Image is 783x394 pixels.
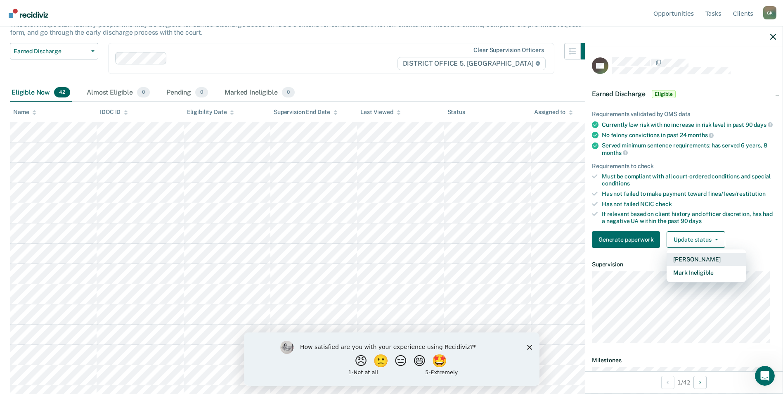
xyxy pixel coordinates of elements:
div: 1 / 42 [585,371,783,393]
iframe: Survey by Kim from Recidiviz [244,332,539,386]
div: Currently low risk with no increase in risk level in past 90 [602,121,776,128]
button: Generate paperwork [592,231,660,248]
button: Profile dropdown button [763,6,776,19]
div: If relevant based on client history and officer discretion, has had a negative UA within the past 90 [602,211,776,225]
p: This alert helps staff identify people who may be eligible for earned discharge based on IDOC’s c... [10,21,581,36]
div: Served minimum sentence requirements: has served 6 years, 8 [602,142,776,156]
dt: Supervision [592,261,776,268]
span: Eligible [652,90,675,98]
span: Earned Discharge [14,48,88,55]
span: months [602,150,628,156]
div: Dropdown Menu [667,249,746,282]
div: Pending [165,84,210,102]
span: days [754,121,772,128]
div: Supervision End Date [274,109,338,116]
div: Status [447,109,465,116]
div: Has not failed NCIC [602,201,776,208]
div: Requirements validated by OMS data [592,111,776,118]
span: 0 [282,87,295,98]
span: check [655,201,672,207]
span: 0 [137,87,150,98]
button: Update status [667,231,725,248]
div: Name [13,109,36,116]
div: Must be compliant with all court-ordered conditions and special [602,173,776,187]
iframe: Intercom live chat [755,366,775,386]
div: Eligibility Date [187,109,234,116]
span: 42 [54,87,70,98]
button: Mark Ineligible [667,266,746,279]
div: Last Viewed [360,109,400,116]
img: Recidiviz [9,9,48,18]
div: G K [763,6,776,19]
span: months [688,132,714,138]
div: Clear supervision officers [473,47,544,54]
div: Has not failed to make payment toward [602,190,776,197]
span: 0 [195,87,208,98]
dt: Milestones [592,357,776,364]
div: Requirements to check [592,163,776,170]
button: Next Opportunity [693,376,707,389]
div: Almost Eligible [85,84,151,102]
div: Eligible Now [10,84,72,102]
div: No felony convictions in past 24 [602,131,776,139]
span: days [689,218,701,224]
div: Earned DischargeEligible [585,81,783,107]
div: Marked Ineligible [223,84,296,102]
span: conditions [602,180,630,187]
a: Navigate to form link [592,231,663,248]
div: Assigned to [534,109,573,116]
span: DISTRICT OFFICE 5, [GEOGRAPHIC_DATA] [397,57,546,70]
span: fines/fees/restitution [708,190,766,197]
button: Previous Opportunity [661,376,674,389]
button: [PERSON_NAME] [667,253,746,266]
div: IDOC ID [100,109,128,116]
span: Earned Discharge [592,90,645,98]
